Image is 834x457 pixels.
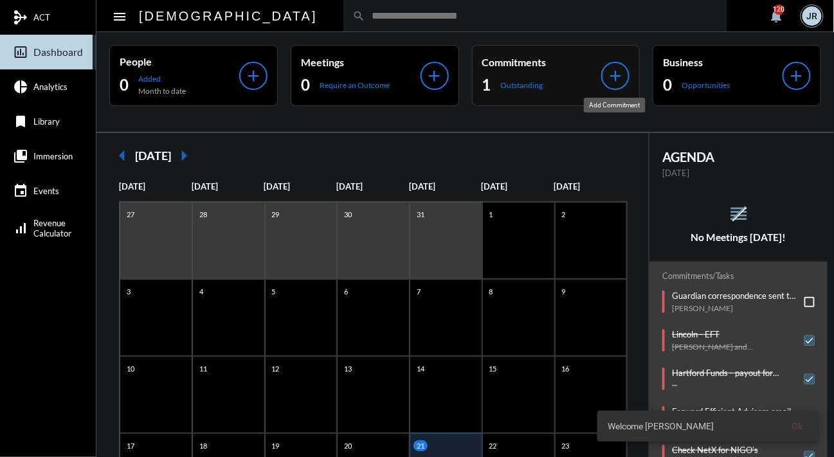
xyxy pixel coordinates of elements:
[413,286,424,297] p: 7
[606,67,624,85] mat-icon: add
[269,209,283,220] p: 29
[409,181,482,192] p: [DATE]
[672,381,798,390] p: --
[792,421,803,431] span: Ok
[482,181,554,192] p: [DATE]
[13,183,28,199] mat-icon: event
[269,363,283,374] p: 12
[120,55,239,67] p: People
[138,74,186,84] p: Added
[192,181,264,192] p: [DATE]
[123,286,134,297] p: 3
[802,6,822,26] div: JR
[769,8,784,24] mat-icon: notifications
[608,420,714,433] span: Welcome [PERSON_NAME]
[301,56,421,68] p: Meetings
[341,440,355,451] p: 20
[123,363,138,374] p: 10
[672,329,798,339] p: Lincoln - EFT
[123,209,138,220] p: 27
[774,4,784,15] div: 120
[559,209,569,220] p: 2
[662,149,815,165] h2: AGENDA
[482,75,491,95] h2: 1
[196,209,210,220] p: 28
[171,143,197,168] mat-icon: arrow_right
[196,363,210,374] p: 11
[196,440,210,451] p: 18
[33,116,60,127] span: Library
[269,286,279,297] p: 5
[33,186,59,196] span: Events
[662,271,815,281] h2: Commitments/Tasks
[123,440,138,451] p: 17
[486,286,496,297] p: 8
[13,79,28,94] mat-icon: pie_chart
[482,56,602,68] p: Commitments
[135,148,171,163] h2: [DATE]
[109,143,135,168] mat-icon: arrow_left
[413,209,428,220] p: 31
[341,286,351,297] p: 6
[196,286,206,297] p: 4
[13,148,28,164] mat-icon: collections_bookmark
[426,67,444,85] mat-icon: add
[663,75,672,95] h2: 0
[682,80,730,90] p: Opportunities
[33,12,50,22] span: ACT
[728,203,749,224] mat-icon: reorder
[559,363,573,374] p: 16
[559,440,573,451] p: 23
[33,82,68,92] span: Analytics
[672,342,798,352] p: [PERSON_NAME] and [PERSON_NAME]
[13,220,28,236] mat-icon: signal_cellular_alt
[301,75,310,95] h2: 0
[554,181,627,192] p: [DATE]
[486,209,496,220] p: 1
[782,415,813,438] button: Ok
[413,440,428,451] p: 21
[13,114,28,129] mat-icon: bookmark
[336,181,409,192] p: [DATE]
[353,10,366,22] mat-icon: search
[33,46,83,58] span: Dashboard
[139,6,318,26] h2: [DEMOGRAPHIC_DATA]
[649,231,828,243] h5: No Meetings [DATE]!
[663,56,783,68] p: Business
[788,67,806,85] mat-icon: add
[501,80,543,90] p: Outstanding
[33,151,73,161] span: Immersion
[119,181,192,192] p: [DATE]
[120,75,129,95] h2: 0
[341,363,355,374] p: 13
[244,67,262,85] mat-icon: add
[672,303,798,313] p: [PERSON_NAME]
[13,44,28,60] mat-icon: insert_chart_outlined
[112,9,127,24] mat-icon: Side nav toggle icon
[413,363,428,374] p: 14
[672,368,798,378] p: Hartford Funds - payout for [PERSON_NAME]
[320,80,390,90] p: Require an Outcome
[264,181,337,192] p: [DATE]
[138,86,186,96] p: Month to date
[486,363,500,374] p: 15
[13,10,28,25] mat-icon: mediation
[584,98,646,112] div: Add Commitment
[107,3,132,29] button: Toggle sidenav
[662,168,815,178] p: [DATE]
[341,209,355,220] p: 30
[672,291,798,301] p: Guardian correspondence sent to her work address
[559,286,569,297] p: 9
[486,440,500,451] p: 22
[33,218,71,238] span: Revenue Calculator
[269,440,283,451] p: 19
